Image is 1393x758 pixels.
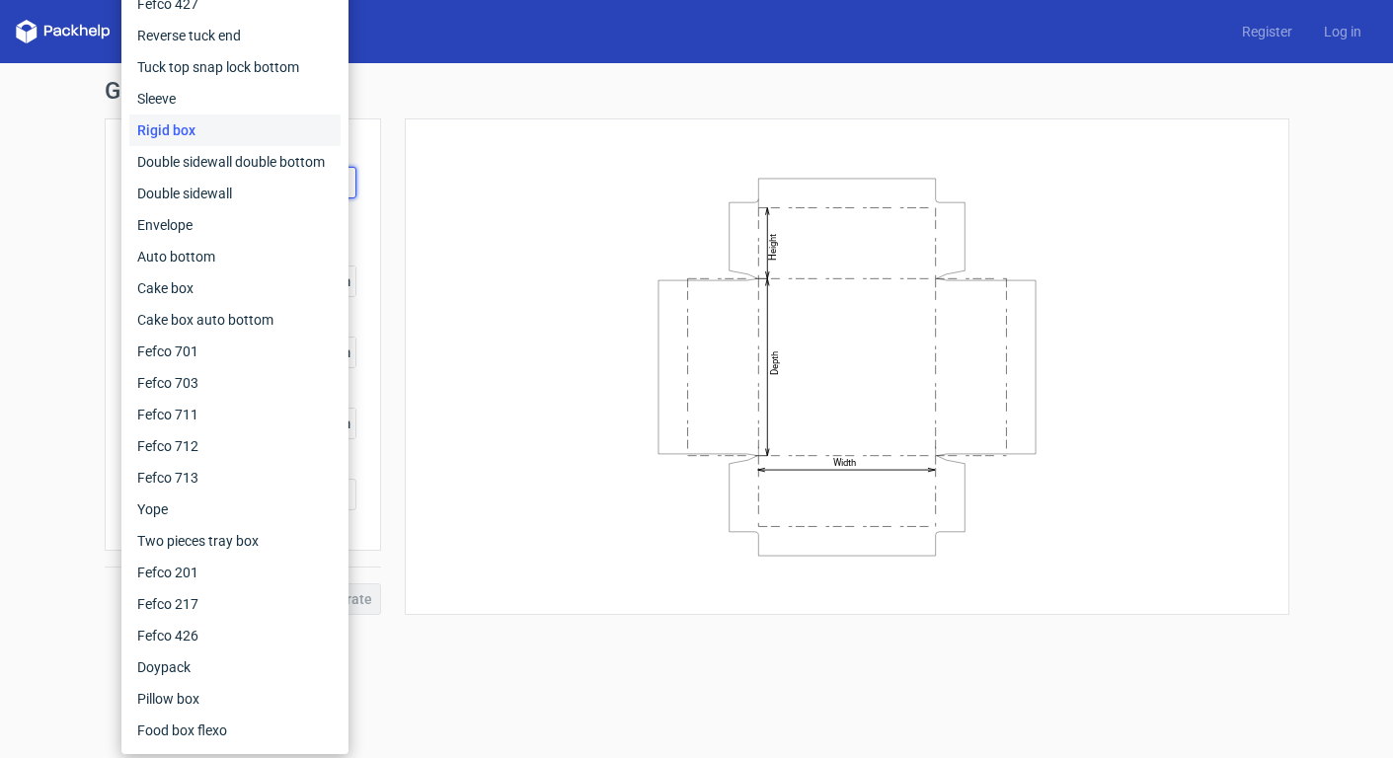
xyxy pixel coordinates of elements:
[129,462,341,493] div: Fefco 713
[129,588,341,620] div: Fefco 217
[129,557,341,588] div: Fefco 201
[129,430,341,462] div: Fefco 712
[832,457,855,468] text: Width
[129,683,341,715] div: Pillow box
[129,336,341,367] div: Fefco 701
[129,272,341,304] div: Cake box
[129,399,341,430] div: Fefco 711
[129,367,341,399] div: Fefco 703
[129,146,341,178] div: Double sidewall double bottom
[129,651,341,683] div: Doypack
[129,20,341,51] div: Reverse tuck end
[129,178,341,209] div: Double sidewall
[105,79,1289,103] h1: Generate new dieline
[1308,22,1377,41] a: Log in
[1226,22,1308,41] a: Register
[129,525,341,557] div: Two pieces tray box
[129,83,341,114] div: Sleeve
[129,51,341,83] div: Tuck top snap lock bottom
[129,620,341,651] div: Fefco 426
[129,493,341,525] div: Yope
[129,715,341,746] div: Food box flexo
[129,241,341,272] div: Auto bottom
[129,304,341,336] div: Cake box auto bottom
[129,114,341,146] div: Rigid box
[767,233,778,260] text: Height
[129,209,341,241] div: Envelope
[769,350,780,374] text: Depth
